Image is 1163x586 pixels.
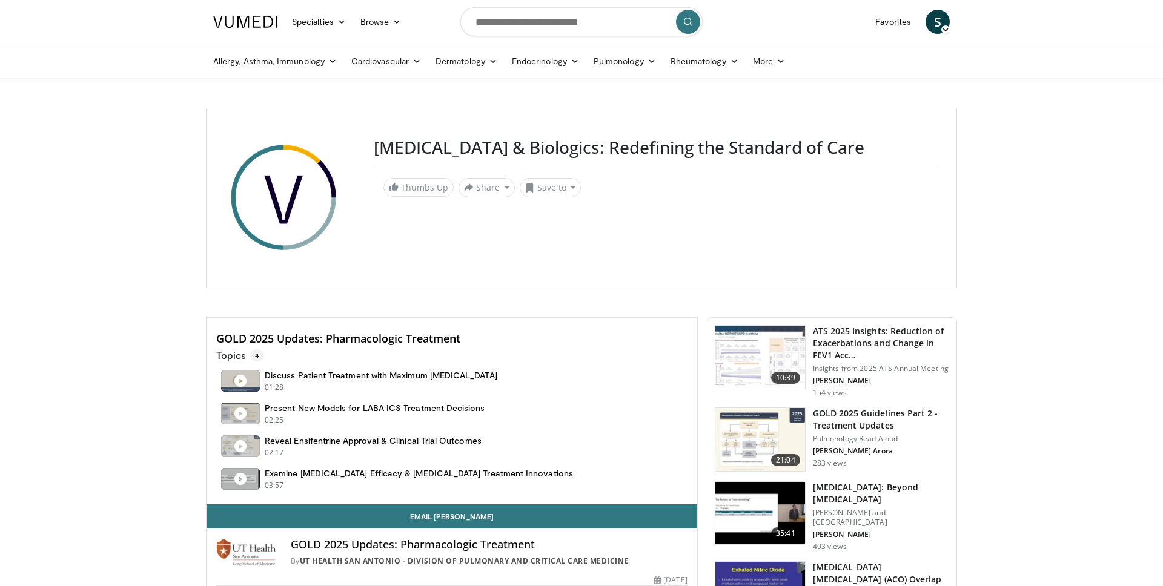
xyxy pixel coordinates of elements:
[771,372,800,384] span: 10:39
[813,458,847,468] p: 283 views
[353,10,409,34] a: Browse
[207,504,697,528] a: Email [PERSON_NAME]
[265,447,284,458] p: 02:17
[715,408,805,471] img: a581c40c-be5f-427c-b22b-708828ca3c00.150x105_q85_crop-smart_upscale.jpg
[715,326,805,389] img: 0b2db599-1705-49ac-a284-1082ee97ff77.150x105_q85_crop-smart_upscale.jpg
[771,527,800,539] span: 35:41
[586,49,663,73] a: Pulmonology
[216,349,264,361] p: Topics
[813,542,847,551] p: 403 views
[265,480,284,491] p: 03:57
[460,7,703,36] input: Search topics, interventions
[291,556,688,567] div: By
[813,434,949,444] p: Pulmonology Read Aloud
[654,574,687,585] div: [DATE]
[715,481,949,551] a: 35:41 [MEDICAL_DATA]: Beyond [MEDICAL_DATA] [PERSON_NAME] and [GEOGRAPHIC_DATA] [PERSON_NAME] 403...
[291,538,688,551] h4: GOLD 2025 Updates: Pharmacologic Treatment
[265,468,573,479] h4: Examine [MEDICAL_DATA] Efficacy & [MEDICAL_DATA] Treatment Innovations
[344,49,428,73] a: Cardiovascular
[383,178,454,197] a: Thumbs Up
[771,454,800,466] span: 21:04
[813,530,949,539] p: [PERSON_NAME]
[265,370,497,381] h4: Discuss Patient Treatment with Maximum [MEDICAL_DATA]
[250,349,264,361] span: 4
[868,10,918,34] a: Favorites
[813,364,949,374] p: Insights from 2025 ATS Annual Meeting
[300,556,629,566] a: UT Health San Antonio - Division of Pulmonary and Critical Care Medicine
[813,325,949,361] h3: ATS 2025 Insights: Reduction of Exacerbations and Change in FEV1 Acc…
[216,332,688,346] h4: GOLD 2025 Updates: Pharmacologic Treatment
[813,446,949,456] p: [PERSON_NAME] Arora
[715,407,949,472] a: 21:04 GOLD 2025 Guidelines Part 2 - Treatment Updates Pulmonology Read Aloud [PERSON_NAME] Arora ...
[265,415,284,426] p: 02:25
[813,376,949,386] p: [PERSON_NAME]
[715,482,805,545] img: 2bb44c3c-f6a0-4654-82e8-2de05d3dd9ae.150x105_q85_crop-smart_upscale.jpg
[813,407,949,432] h3: GOLD 2025 Guidelines Part 2 - Treatment Updates
[715,325,949,398] a: 10:39 ATS 2025 Insights: Reduction of Exacerbations and Change in FEV1 Acc… Insights from 2025 AT...
[459,178,515,197] button: Share
[505,49,586,73] a: Endocrinology
[216,538,276,567] img: UT Health San Antonio - Division of Pulmonary and Critical Care Medicine
[265,403,485,413] h4: Present New Models for LABA ICS Treatment Decisions
[265,435,482,446] h4: Reveal Ensifentrine Approval & Clinical Trial Outcomes
[265,382,284,393] p: 01:28
[663,49,746,73] a: Rheumatology
[813,388,847,398] p: 154 views
[428,49,505,73] a: Dermatology
[926,10,950,34] a: S
[813,481,949,505] h3: [MEDICAL_DATA]: Beyond [MEDICAL_DATA]
[206,49,344,73] a: Allergy, Asthma, Immunology
[285,10,353,34] a: Specialties
[746,49,792,73] a: More
[213,16,277,28] img: VuMedi Logo
[813,508,949,527] p: [PERSON_NAME] and [GEOGRAPHIC_DATA]
[520,178,581,197] button: Save to
[374,137,939,158] h3: [MEDICAL_DATA] & Biologics: Redefining the Standard of Care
